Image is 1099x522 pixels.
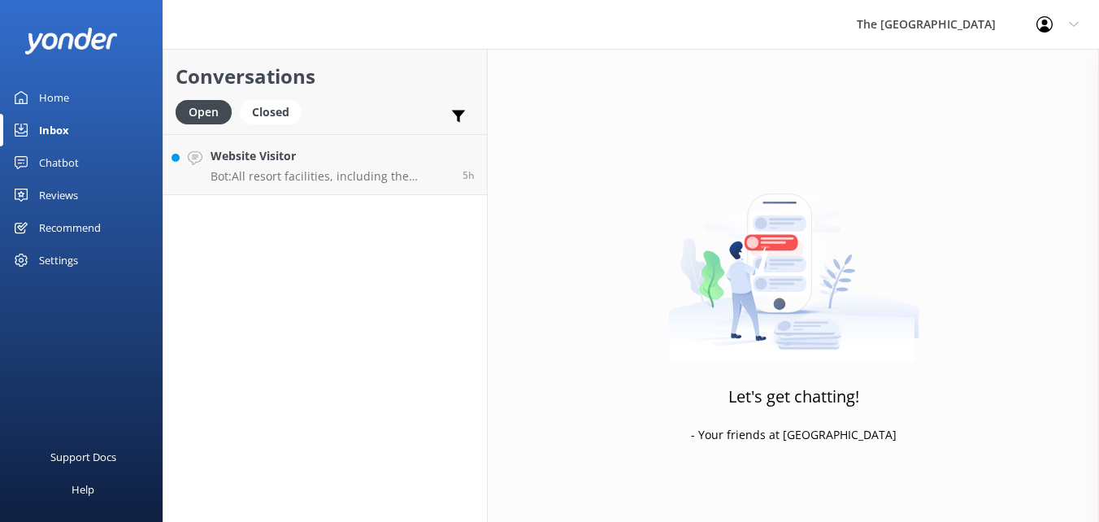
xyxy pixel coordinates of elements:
div: Settings [39,244,78,276]
div: Help [72,473,94,506]
h4: Website Visitor [211,147,450,165]
div: Reviews [39,179,78,211]
h3: Let's get chatting! [728,384,859,410]
a: Closed [240,102,310,120]
div: Chatbot [39,146,79,179]
p: Bot: All resort facilities, including the [GEOGRAPHIC_DATA], are reserved exclusively for in-hous... [211,169,450,184]
a: Open [176,102,240,120]
div: Inbox [39,114,69,146]
h2: Conversations [176,61,475,92]
div: Closed [240,100,302,124]
div: Recommend [39,211,101,244]
a: Website VisitorBot:All resort facilities, including the [GEOGRAPHIC_DATA], are reserved exclusive... [163,134,487,195]
img: artwork of a man stealing a conversation from at giant smartphone [668,159,919,363]
div: Support Docs [50,441,116,473]
img: yonder-white-logo.png [24,28,118,54]
p: - Your friends at [GEOGRAPHIC_DATA] [691,426,897,444]
div: Open [176,100,232,124]
div: Home [39,81,69,114]
span: Sep 05 2025 11:58pm (UTC -10:00) Pacific/Honolulu [463,168,475,182]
